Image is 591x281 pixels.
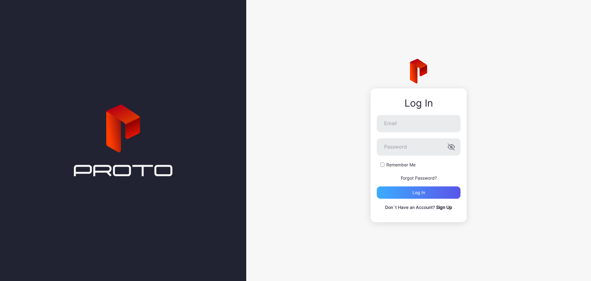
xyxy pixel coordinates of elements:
[436,205,452,210] a: Sign Up
[377,204,460,211] p: Don`t Have an Account?
[377,186,460,199] button: Log in
[377,98,460,109] div: Log In
[401,175,437,181] a: Forgot Password?
[448,143,455,151] button: Password
[377,138,460,156] input: Password
[412,190,425,195] div: Log in
[377,115,460,132] input: Email
[386,162,416,168] label: Remember Me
